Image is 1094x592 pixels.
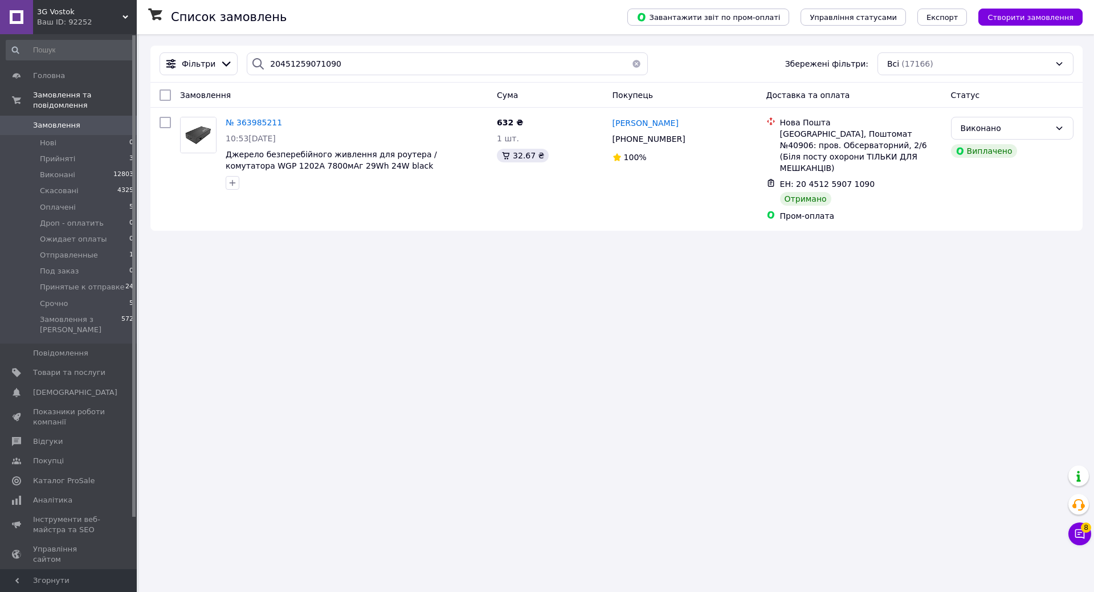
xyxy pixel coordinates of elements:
span: 0 [129,138,133,148]
span: Дроп - оплатить [40,218,104,228]
span: Відгуки [33,436,63,447]
span: 3 [129,154,133,164]
span: Статус [951,91,980,100]
input: Пошук за номером замовлення, ПІБ покупця, номером телефону, Email, номером накладної [247,52,648,75]
span: Прийняті [40,154,75,164]
div: Отримано [780,192,831,206]
span: Отправленные [40,250,98,260]
img: Фото товару [181,117,216,153]
a: Створити замовлення [967,12,1083,21]
span: 0 [129,266,133,276]
div: 32.67 ₴ [497,149,549,162]
div: Виконано [961,122,1050,134]
input: Пошук [6,40,134,60]
button: Експорт [917,9,968,26]
span: Повідомлення [33,348,88,358]
span: 1 [129,250,133,260]
span: 5 [129,202,133,213]
span: [PHONE_NUMBER] [613,134,685,144]
button: Управління статусами [801,9,906,26]
span: Управління сайтом [33,544,105,565]
span: [PERSON_NAME] [613,119,679,128]
span: Завантажити звіт по пром-оплаті [636,12,780,22]
span: Створити замовлення [987,13,1073,22]
button: Завантажити звіт по пром-оплаті [627,9,789,26]
a: Джерело безперебійного живлення для роутера / комутатора WGP 1202A 7800мАг 29Wh 24W black [226,150,437,170]
a: [PERSON_NAME] [613,117,679,129]
span: ЕН: 20 4512 5907 1090 [780,179,875,189]
span: Замовлення з [PERSON_NAME] [40,315,121,335]
span: Покупець [613,91,653,100]
span: Замовлення та повідомлення [33,90,137,111]
span: 8 [1081,522,1091,533]
button: Очистить [625,52,648,75]
span: Інструменти веб-майстра та SEO [33,515,105,535]
div: [GEOGRAPHIC_DATA], Поштомат №40906: пров. Обсерваторний, 2/6 (Біля посту охорони ТІЛЬКИ ДЛЯ МЕШКА... [780,128,942,174]
span: Оплачені [40,202,76,213]
span: Головна [33,71,65,81]
span: 0 [129,234,133,244]
span: Каталог ProSale [33,476,95,486]
span: Показники роботи компанії [33,407,105,427]
span: Товари та послуги [33,368,105,378]
span: Збережені фільтри: [785,58,868,70]
div: Виплачено [951,144,1017,158]
span: (17166) [901,59,933,68]
span: Ожидает оплаты [40,234,107,244]
span: Принятые к отправке [40,282,125,292]
span: Нові [40,138,56,148]
span: 572 [121,315,133,335]
div: Ваш ID: 92252 [37,17,137,27]
span: Управління статусами [810,13,897,22]
span: 632 ₴ [497,118,523,127]
div: Пром-оплата [780,210,942,222]
span: 3G Vostok [37,7,123,17]
span: Фільтри [182,58,215,70]
span: 5 [129,299,133,309]
span: Експорт [926,13,958,22]
span: 0 [129,218,133,228]
span: Покупці [33,456,64,466]
span: Срочно [40,299,68,309]
span: Всі [887,58,899,70]
div: Нова Пошта [780,117,942,128]
span: Замовлення [180,91,231,100]
span: [DEMOGRAPHIC_DATA] [33,387,117,398]
span: Аналітика [33,495,72,505]
span: 12803 [113,170,133,180]
span: Под заказ [40,266,79,276]
button: Створити замовлення [978,9,1083,26]
span: 4325 [117,186,133,196]
h1: Список замовлень [171,10,287,24]
span: Виконані [40,170,75,180]
span: Скасовані [40,186,79,196]
span: 100% [624,153,647,162]
a: Фото товару [180,117,217,153]
span: Замовлення [33,120,80,130]
a: № 363985211 [226,118,282,127]
button: Чат з покупцем8 [1068,522,1091,545]
span: Cума [497,91,518,100]
span: 24 [125,282,133,292]
span: 1 шт. [497,134,519,143]
span: 10:53[DATE] [226,134,276,143]
span: Доставка та оплата [766,91,850,100]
